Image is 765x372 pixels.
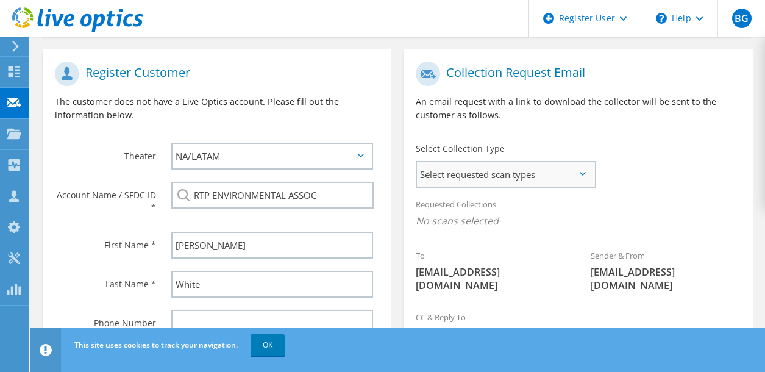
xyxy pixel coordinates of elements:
div: CC & Reply To [404,304,752,346]
label: Last Name * [55,271,156,290]
h1: Register Customer [55,62,373,86]
label: Account Name / SFDC ID * [55,182,156,213]
label: Select Collection Type [416,143,505,155]
a: OK [251,334,285,356]
p: The customer does not have a Live Optics account. Please fill out the information below. [55,95,379,122]
span: [EMAIL_ADDRESS][DOMAIN_NAME] [591,265,741,292]
div: Requested Collections [404,191,752,237]
span: This site uses cookies to track your navigation. [74,340,238,350]
label: Phone Number [55,310,156,329]
div: Sender & From [578,243,753,298]
div: To [404,243,578,298]
p: An email request with a link to download the collector will be sent to the customer as follows. [416,95,740,122]
span: [PERSON_NAME][EMAIL_ADDRESS][PERSON_NAME][DOMAIN_NAME] [416,327,740,340]
svg: \n [656,13,667,24]
span: BG [732,9,752,28]
span: Select requested scan types [417,162,594,187]
span: [EMAIL_ADDRESS][DOMAIN_NAME] [416,265,566,292]
h1: Collection Request Email [416,62,734,86]
label: Theater [55,143,156,162]
span: No scans selected [416,214,740,227]
label: First Name * [55,232,156,251]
